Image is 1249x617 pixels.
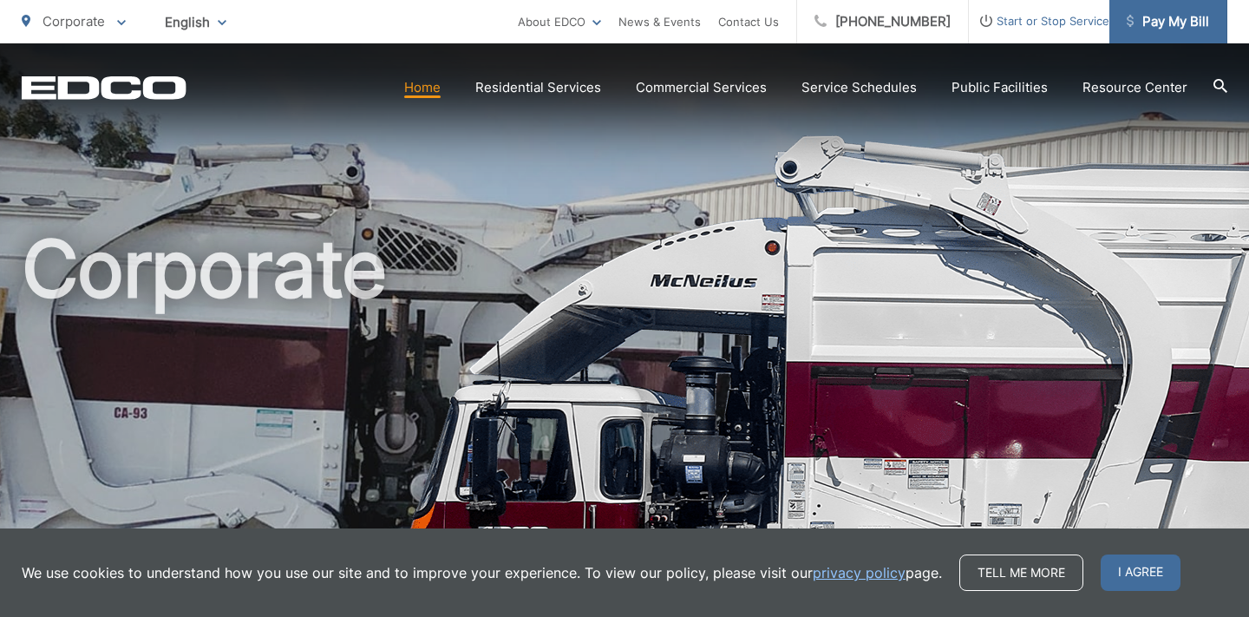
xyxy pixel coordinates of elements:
[959,555,1083,591] a: Tell me more
[22,75,186,100] a: EDCD logo. Return to the homepage.
[475,77,601,98] a: Residential Services
[152,7,239,37] span: English
[404,77,441,98] a: Home
[951,77,1048,98] a: Public Facilities
[1127,11,1209,32] span: Pay My Bill
[1082,77,1187,98] a: Resource Center
[813,562,906,583] a: privacy policy
[636,77,767,98] a: Commercial Services
[22,562,942,583] p: We use cookies to understand how you use our site and to improve your experience. To view our pol...
[718,11,779,32] a: Contact Us
[801,77,917,98] a: Service Schedules
[518,11,601,32] a: About EDCO
[43,13,105,30] span: Corporate
[1101,555,1180,591] span: I agree
[618,11,701,32] a: News & Events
